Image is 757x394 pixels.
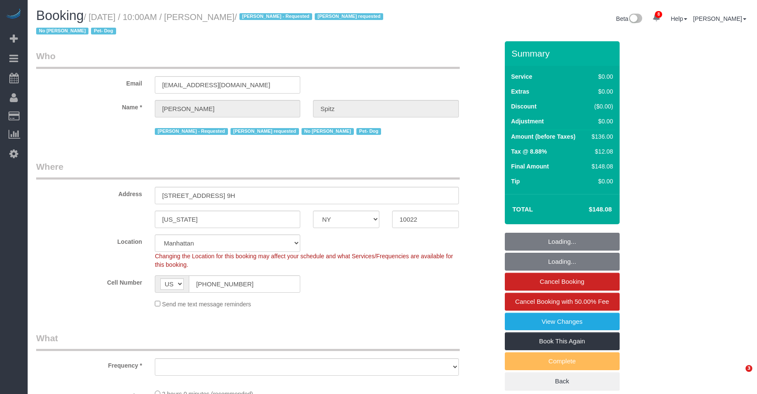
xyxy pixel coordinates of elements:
[511,162,549,171] label: Final Amount
[30,275,148,287] label: Cell Number
[155,128,228,135] span: [PERSON_NAME] - Requested
[505,293,620,311] a: Cancel Booking with 50.00% Fee
[512,206,533,213] strong: Total
[36,160,460,180] legend: Where
[563,206,612,213] h4: $148.08
[588,72,613,81] div: $0.00
[512,49,615,58] h3: Summary
[616,15,643,22] a: Beta
[36,50,460,69] legend: Who
[356,128,381,135] span: Pet- Dog
[30,187,148,198] label: Address
[511,102,537,111] label: Discount
[588,117,613,126] div: $0.00
[91,28,116,34] span: Pet- Dog
[511,132,575,141] label: Amount (before Taxes)
[302,128,354,135] span: No [PERSON_NAME]
[30,234,148,246] label: Location
[588,102,613,111] div: ($0.00)
[511,87,529,96] label: Extras
[189,275,300,293] input: Cell Number
[155,211,300,228] input: City
[239,13,312,20] span: [PERSON_NAME] - Requested
[30,100,148,111] label: Name *
[588,87,613,96] div: $0.00
[162,301,251,308] span: Send me text message reminders
[655,11,662,18] span: 8
[746,365,752,372] span: 3
[671,15,687,22] a: Help
[505,313,620,331] a: View Changes
[392,211,458,228] input: Zip Code
[155,76,300,94] input: Email
[515,298,609,305] span: Cancel Booking with 50.00% Fee
[728,365,748,385] iframe: Intercom live chat
[5,9,22,20] img: Automaid Logo
[30,358,148,370] label: Frequency *
[313,100,458,117] input: Last Name
[155,100,300,117] input: First Name
[231,128,299,135] span: [PERSON_NAME] requested
[505,372,620,390] a: Back
[36,12,386,36] small: / [DATE] / 10:00AM / [PERSON_NAME]
[511,117,544,126] label: Adjustment
[155,253,453,268] span: Changing the Location for this booking may affect your schedule and what Services/Frequencies are...
[36,8,84,23] span: Booking
[511,147,547,156] label: Tax @ 8.88%
[648,9,665,27] a: 8
[628,14,642,25] img: New interface
[588,147,613,156] div: $12.08
[693,15,746,22] a: [PERSON_NAME]
[505,332,620,350] a: Book This Again
[511,177,520,186] label: Tip
[30,76,148,88] label: Email
[588,177,613,186] div: $0.00
[36,28,88,34] span: No [PERSON_NAME]
[588,132,613,141] div: $136.00
[511,72,532,81] label: Service
[36,332,460,351] legend: What
[588,162,613,171] div: $148.08
[315,13,383,20] span: [PERSON_NAME] requested
[505,273,620,291] a: Cancel Booking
